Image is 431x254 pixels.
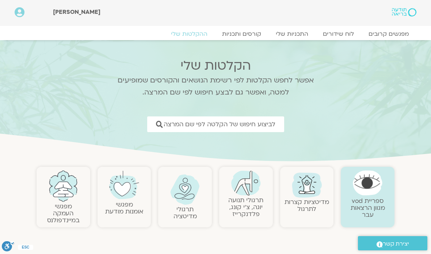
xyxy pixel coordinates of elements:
a: מפגשיהעמקה במיינדפולנס [47,202,80,224]
nav: Menu [15,30,416,38]
span: לביצוע חיפוש של הקלטה לפי שם המרצה [164,121,275,128]
span: [PERSON_NAME] [53,8,100,16]
a: לוח שידורים [316,30,361,38]
h2: הקלטות שלי [108,58,323,73]
a: מפגשיאומנות מודעת [105,200,143,216]
span: יצירת קשר [383,239,409,249]
a: תרגולימדיטציה [173,205,197,220]
a: התכניות שלי [268,30,316,38]
a: תרגולי תנועהיוגה, צ׳י קונג, פלדנקרייז [228,196,263,218]
a: יצירת קשר [358,236,427,250]
a: מפגשים קרובים [361,30,416,38]
a: לביצוע חיפוש של הקלטה לפי שם המרצה [147,116,284,132]
a: ההקלטות שלי [164,30,215,38]
a: מדיטציות קצרות לתרגול [285,198,329,213]
a: קורסים ותכניות [215,30,268,38]
a: ספריית vodמגוון הרצאות עבר [351,197,385,219]
p: אפשר לחפש הקלטות לפי רשימת הנושאים והקורסים שמופיעים למטה, ואפשר גם לבצע חיפוש לפי שם המרצה. [108,74,323,99]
